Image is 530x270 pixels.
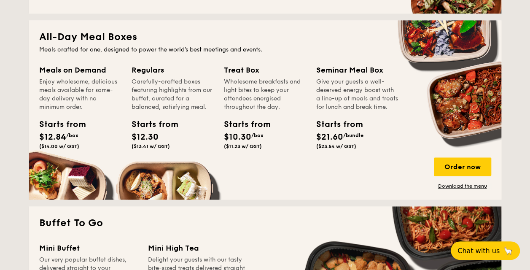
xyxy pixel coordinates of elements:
[39,30,491,44] h2: All-Day Meal Boxes
[316,132,343,142] span: $21.60
[224,118,262,131] div: Starts from
[224,78,306,111] div: Wholesome breakfasts and light bites to keep your attendees energised throughout the day.
[148,242,247,254] div: Mini High Tea
[434,157,491,176] div: Order now
[39,242,138,254] div: Mini Buffet
[316,78,398,111] div: Give your guests a well-deserved energy boost with a line-up of meals and treats for lunch and br...
[132,64,214,76] div: Regulars
[132,132,159,142] span: $12.30
[451,241,520,260] button: Chat with us🦙
[224,64,306,76] div: Treat Box
[251,132,264,138] span: /box
[39,64,121,76] div: Meals on Demand
[457,247,500,255] span: Chat with us
[39,143,79,149] span: ($14.00 w/ GST)
[39,118,77,131] div: Starts from
[224,143,262,149] span: ($11.23 w/ GST)
[434,183,491,189] a: Download the menu
[224,132,251,142] span: $10.30
[316,143,356,149] span: ($23.54 w/ GST)
[503,246,513,256] span: 🦙
[132,118,169,131] div: Starts from
[132,143,170,149] span: ($13.41 w/ GST)
[66,132,78,138] span: /box
[132,78,214,111] div: Carefully-crafted boxes featuring highlights from our buffet, curated for a balanced, satisfying ...
[39,46,491,54] div: Meals crafted for one, designed to power the world's best meetings and events.
[39,132,66,142] span: $12.84
[316,64,398,76] div: Seminar Meal Box
[316,118,354,131] div: Starts from
[39,78,121,111] div: Enjoy wholesome, delicious meals available for same-day delivery with no minimum order.
[39,216,491,230] h2: Buffet To Go
[343,132,363,138] span: /bundle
